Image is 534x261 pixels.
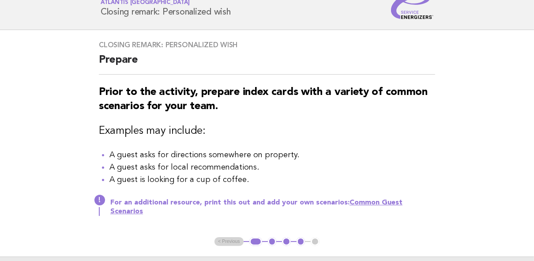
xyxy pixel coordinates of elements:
button: 1 [249,237,262,246]
li: A guest asks for local recommendations. [109,161,435,174]
li: A guest is looking for a cup of coffee. [109,174,435,186]
h3: Closing remark: Personalized wish [99,41,435,49]
button: 3 [282,237,291,246]
button: 4 [297,237,305,246]
h2: Prepare [99,53,435,75]
h3: Examples may include: [99,124,435,138]
strong: Prior to the activity, prepare index cards with a variety of common scenarios for your team. [99,87,428,112]
p: For an additional resource, print this out and add your own scenarios: [110,198,435,216]
li: A guest asks for directions somewhere on property. [109,149,435,161]
button: 2 [268,237,277,246]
